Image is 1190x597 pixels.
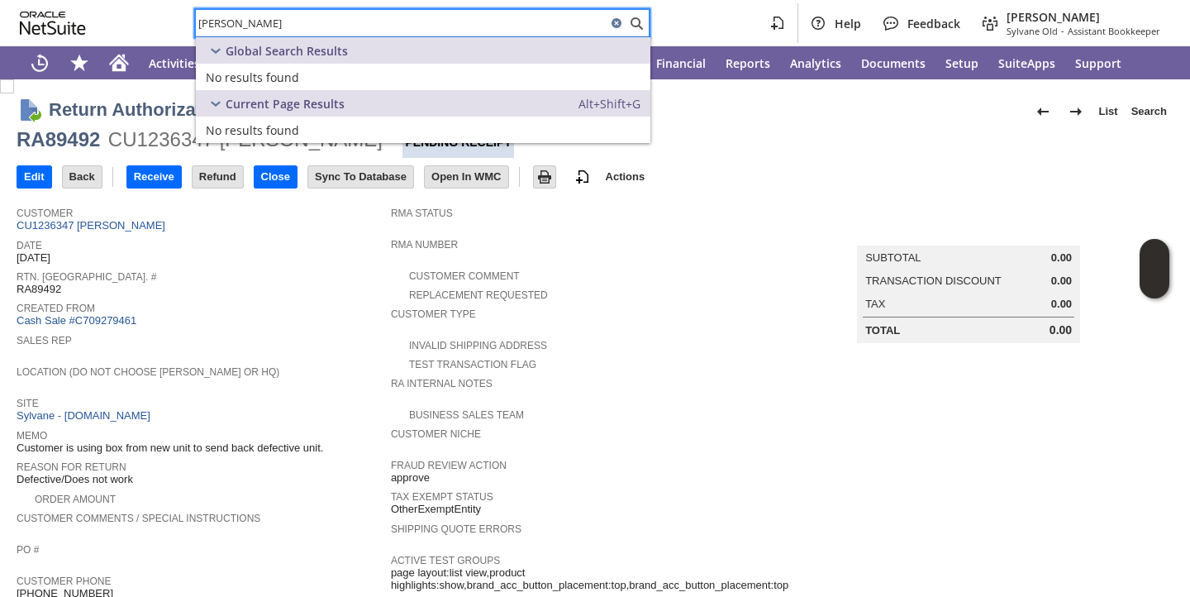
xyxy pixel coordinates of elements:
span: Sylvane Old [1007,25,1058,37]
input: Search [196,13,607,33]
span: Defective/Does not work [17,473,133,486]
svg: Recent Records [30,53,50,73]
span: Activities [149,55,200,71]
a: Invalid Shipping Address [409,340,547,351]
a: Rtn. [GEOGRAPHIC_DATA]. # [17,271,156,283]
h1: Return Authorization [49,96,229,123]
input: Close [255,166,297,188]
a: Reason For Return [17,461,126,473]
input: Receive [127,166,181,188]
a: Cash Sale #C709279461 [17,314,136,327]
span: 0.00 [1051,298,1072,311]
a: Location (Do Not Choose [PERSON_NAME] or HQ) [17,366,279,378]
span: page layout:list view,product highlights:show,brand_acc_button_placement:top,brand_acc_button_pla... [391,566,788,592]
a: Total [865,324,900,337]
span: Financial [656,55,706,71]
a: Created From [17,303,95,314]
a: Customer Comments / Special Instructions [17,513,260,524]
caption: Summary [857,219,1080,246]
a: Support [1065,46,1131,79]
span: 0.00 [1050,323,1072,337]
a: Documents [851,46,935,79]
iframe: Click here to launch Oracle Guided Learning Help Panel [1140,239,1169,298]
a: Customer [17,208,73,219]
a: Actions [599,170,652,183]
img: add-record.svg [573,167,593,187]
a: Test Transaction Flag [409,359,536,370]
a: Order Amount [35,494,116,505]
a: Customer Type [391,308,476,320]
img: Previous [1033,102,1053,122]
a: Fraud Review Action [391,460,507,471]
a: Home [99,46,139,79]
a: Sales Rep [17,335,72,346]
span: Analytics [790,55,841,71]
input: Print [534,166,555,188]
a: RMA Number [391,239,458,251]
a: No results found [196,117,650,143]
span: Feedback [907,16,960,31]
a: RMA Status [391,208,453,219]
a: Site [17,398,39,409]
img: Next [1066,102,1086,122]
span: Reports [726,55,770,71]
span: Assistant Bookkeeper [1068,25,1160,37]
a: List [1092,98,1125,125]
a: CU1236347 [PERSON_NAME] [17,219,169,232]
span: [DATE] [17,251,50,265]
span: - [1061,25,1064,37]
a: Shipping Quote Errors [391,523,521,535]
input: Open In WMC [425,166,508,188]
a: Reports [716,46,780,79]
a: Replacement Requested [409,289,548,301]
input: Back [63,166,102,188]
a: Recent Records [20,46,59,79]
span: Help [835,16,861,31]
span: Current Page Results [226,96,345,112]
a: Tax [865,298,885,310]
span: SuiteApps [998,55,1055,71]
div: CU1236347 [PERSON_NAME] [108,127,383,153]
svg: Home [109,53,129,73]
a: Business Sales Team [409,409,524,421]
a: Customer Niche [391,428,481,440]
input: Edit [17,166,51,188]
a: Setup [935,46,988,79]
a: Sylvane - [DOMAIN_NAME] [17,409,155,422]
a: Subtotal [865,251,921,264]
a: Tax Exempt Status [391,491,493,503]
a: Customer Phone [17,576,111,587]
span: Documents [861,55,926,71]
a: Date [17,240,42,251]
a: PO # [17,544,39,556]
a: RA Internal Notes [391,378,493,389]
span: Oracle Guided Learning Widget. To move around, please hold and drag [1140,270,1169,299]
span: OtherExemptEntity [391,503,481,516]
span: Support [1075,55,1121,71]
span: 0.00 [1051,251,1072,265]
svg: logo [20,12,86,35]
a: No results found [196,64,650,90]
a: Analytics [780,46,851,79]
svg: Shortcuts [69,53,89,73]
span: No results found [206,122,299,138]
a: Memo [17,430,47,442]
a: Transaction Discount [865,275,1002,287]
a: SuiteApps [988,46,1065,79]
input: Sync To Database [308,166,413,188]
a: Activities [139,46,210,79]
span: approve [391,471,430,485]
span: Setup [945,55,978,71]
span: RA89492 [17,283,61,296]
a: Active Test Groups [391,555,500,566]
a: Customer Comment [409,270,520,282]
img: Print [535,167,555,187]
span: Alt+Shift+G [578,96,640,112]
span: 0.00 [1051,275,1072,288]
svg: Search [626,13,646,33]
div: Shortcuts [59,46,99,79]
span: [PERSON_NAME] [1007,9,1160,25]
span: Global Search Results [226,43,348,59]
a: Search [1125,98,1173,125]
span: Customer is using box from new unit to send back defective unit. [17,442,323,455]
